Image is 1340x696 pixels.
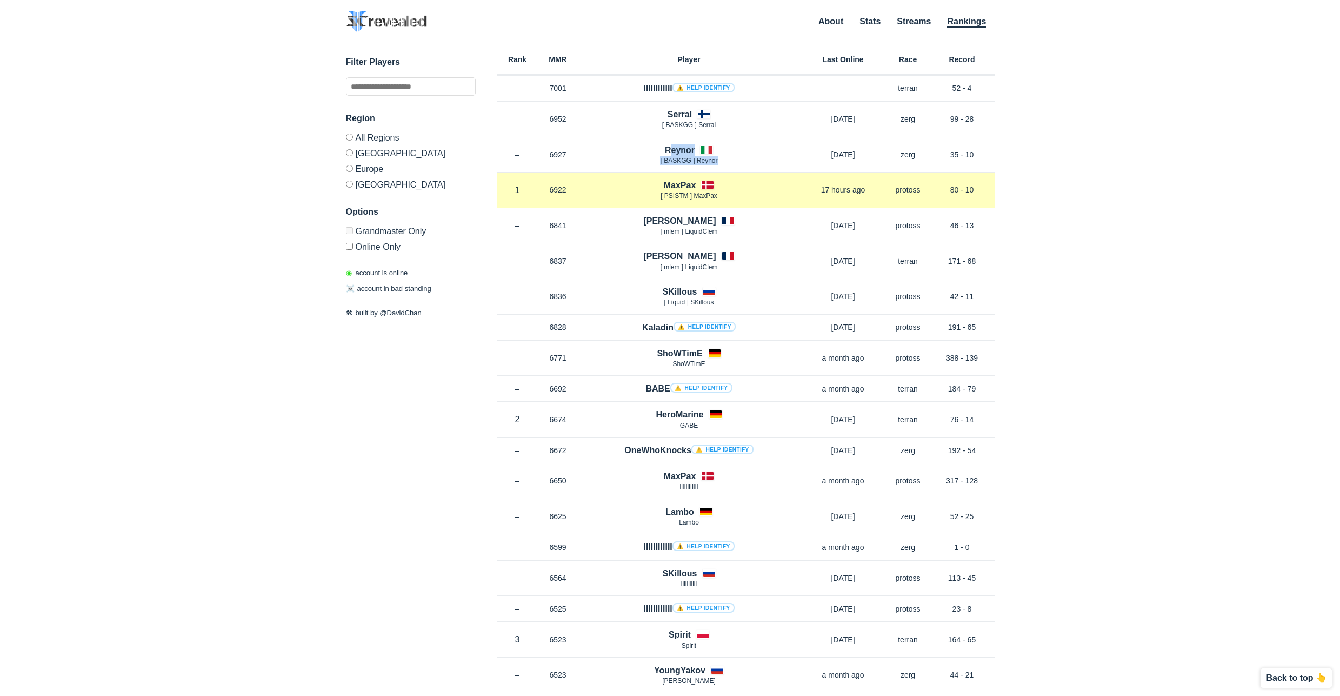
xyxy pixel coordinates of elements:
[645,382,732,395] h4: BABE
[346,145,476,161] label: [GEOGRAPHIC_DATA]
[886,475,930,486] p: protoss
[538,83,578,94] p: 7001
[346,112,476,125] h3: Region
[800,149,886,160] p: [DATE]
[497,83,538,94] p: –
[662,567,697,580] h4: SKillous
[669,628,691,641] h4: Spirit
[800,56,886,63] h6: Last Online
[643,82,734,95] h4: llllllllllll
[930,475,995,486] p: 317 - 128
[497,604,538,614] p: –
[930,604,995,614] p: 23 - 8
[886,353,930,363] p: protoss
[346,161,476,176] label: Europe
[656,408,703,421] h4: HeroMarine
[674,322,736,332] a: ⚠️ Help identify
[497,322,538,333] p: –
[800,670,886,680] p: a month ago
[346,206,476,218] h3: Options
[800,353,886,363] p: a month ago
[538,114,578,124] p: 6952
[497,413,538,426] p: 2
[538,353,578,363] p: 6771
[930,83,995,94] p: 52 - 4
[670,383,732,393] a: ⚠️ Help identify
[538,383,578,394] p: 6692
[672,83,735,92] a: ⚠️ Help identify
[800,511,886,522] p: [DATE]
[346,149,353,156] input: [GEOGRAPHIC_DATA]
[346,181,353,188] input: [GEOGRAPHIC_DATA]
[346,309,353,317] span: 🛠
[538,291,578,302] p: 6836
[497,114,538,124] p: –
[538,542,578,553] p: 6599
[664,299,714,306] span: [ Lіquіd ] SKillous
[800,83,886,94] p: –
[497,633,538,646] p: 3
[346,268,408,279] p: account is online
[538,322,578,333] p: 6828
[680,422,698,429] span: GABE
[497,511,538,522] p: –
[538,475,578,486] p: 6650
[538,184,578,195] p: 6922
[643,602,734,615] h4: llllllllllll
[624,444,753,456] h4: OneWhoKnocks
[346,165,353,172] input: Europe
[538,414,578,425] p: 6674
[346,134,476,145] label: All Regions
[642,321,736,334] h4: Kaladin
[800,256,886,267] p: [DATE]
[930,322,995,333] p: 191 - 65
[538,56,578,63] h6: MMR
[497,256,538,267] p: –
[886,383,930,394] p: terran
[800,322,886,333] p: [DATE]
[660,228,717,235] span: [ mlem ] LiquidClem
[930,184,995,195] p: 80 - 10
[538,445,578,456] p: 6672
[497,383,538,394] p: –
[886,114,930,124] p: zerg
[930,56,995,63] h6: Record
[886,445,930,456] p: zerg
[886,604,930,614] p: protoss
[664,470,696,482] h4: MaxPax
[800,573,886,584] p: [DATE]
[346,56,476,69] h3: Filter Players
[657,347,702,360] h4: ShoWTimE
[346,284,355,293] span: ☠️
[930,634,995,645] p: 164 - 65
[660,157,717,164] span: [ BASKGG ] Reynor
[538,634,578,645] p: 6523
[800,634,886,645] p: [DATE]
[930,256,995,267] p: 171 - 68
[930,220,995,231] p: 46 - 13
[497,475,538,486] p: –
[538,573,578,584] p: 6564
[346,176,476,189] label: [GEOGRAPHIC_DATA]
[886,511,930,522] p: zerg
[886,220,930,231] p: protoss
[538,149,578,160] p: 6927
[886,149,930,160] p: zerg
[668,108,692,121] h4: Serral
[800,291,886,302] p: [DATE]
[346,283,431,294] p: account in bad standing
[346,227,353,234] input: Grandmaster Only
[930,414,995,425] p: 76 - 14
[886,291,930,302] p: protoss
[930,149,995,160] p: 35 - 10
[680,483,698,490] span: lllIlllIllIl
[497,184,538,196] p: 1
[346,308,476,319] p: built by @
[538,670,578,680] p: 6523
[538,220,578,231] p: 6841
[346,11,427,32] img: SC2 Revealed
[497,56,538,63] h6: Rank
[800,114,886,124] p: [DATE]
[538,511,578,522] p: 6625
[346,243,353,250] input: Online Only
